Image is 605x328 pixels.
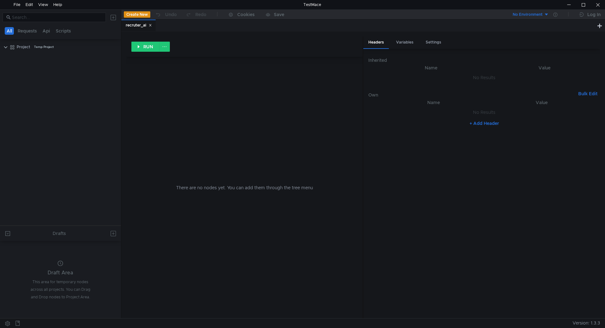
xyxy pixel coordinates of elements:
[368,91,576,99] h6: Own
[473,75,495,80] nz-embed-empty: No Results
[587,11,601,18] div: Log In
[489,64,600,72] th: Value
[126,22,152,29] div: recruter_ai
[124,11,150,18] button: Create New
[150,10,181,19] button: Undo
[373,64,489,72] th: Name
[473,109,495,115] nz-embed-empty: No Results
[489,99,595,106] th: Value
[513,12,543,18] div: No Environment
[165,11,177,18] div: Undo
[274,12,284,17] div: Save
[41,27,52,35] button: Api
[5,27,14,35] button: All
[573,319,600,328] span: Version: 1.3.3
[17,42,30,52] div: Project
[181,10,211,19] button: Redo
[363,37,389,49] div: Headers
[391,37,418,48] div: Variables
[505,9,549,20] button: No Environment
[237,11,255,18] div: Cookies
[134,57,355,318] div: There are no nodes yet. You can add them through the tree menu
[378,99,489,106] th: Name
[576,90,600,97] button: Bulk Edit
[421,37,446,48] div: Settings
[131,42,159,52] button: RUN
[53,230,66,237] div: Drafts
[34,42,54,52] div: Temp Project
[195,11,206,18] div: Redo
[16,27,39,35] button: Requests
[467,120,502,127] button: + Add Header
[368,56,600,64] h6: Inherited
[54,27,73,35] button: Scripts
[12,14,102,21] input: Search...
